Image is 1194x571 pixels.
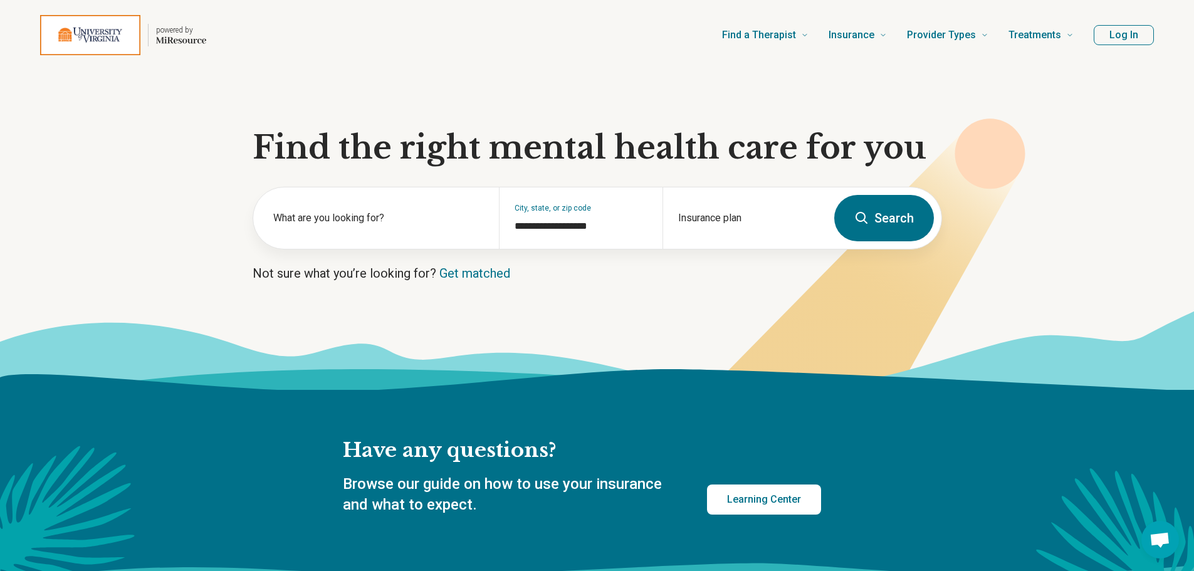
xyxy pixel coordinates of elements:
button: Search [834,195,934,241]
h1: Find the right mental health care for you [253,129,942,167]
a: Provider Types [907,10,988,60]
a: Learning Center [707,485,821,515]
button: Log In [1094,25,1154,45]
a: Treatments [1008,10,1074,60]
span: Treatments [1008,26,1061,44]
h2: Have any questions? [343,437,821,464]
span: Provider Types [907,26,976,44]
span: Insurance [829,26,874,44]
a: Get matched [439,266,510,281]
a: Find a Therapist [722,10,809,60]
a: Insurance [829,10,887,60]
label: What are you looking for? [273,211,484,226]
p: powered by [156,25,206,35]
p: Not sure what you’re looking for? [253,265,942,282]
a: Home page [40,15,206,55]
div: Open chat [1141,521,1179,558]
span: Find a Therapist [722,26,796,44]
p: Browse our guide on how to use your insurance and what to expect. [343,474,677,516]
